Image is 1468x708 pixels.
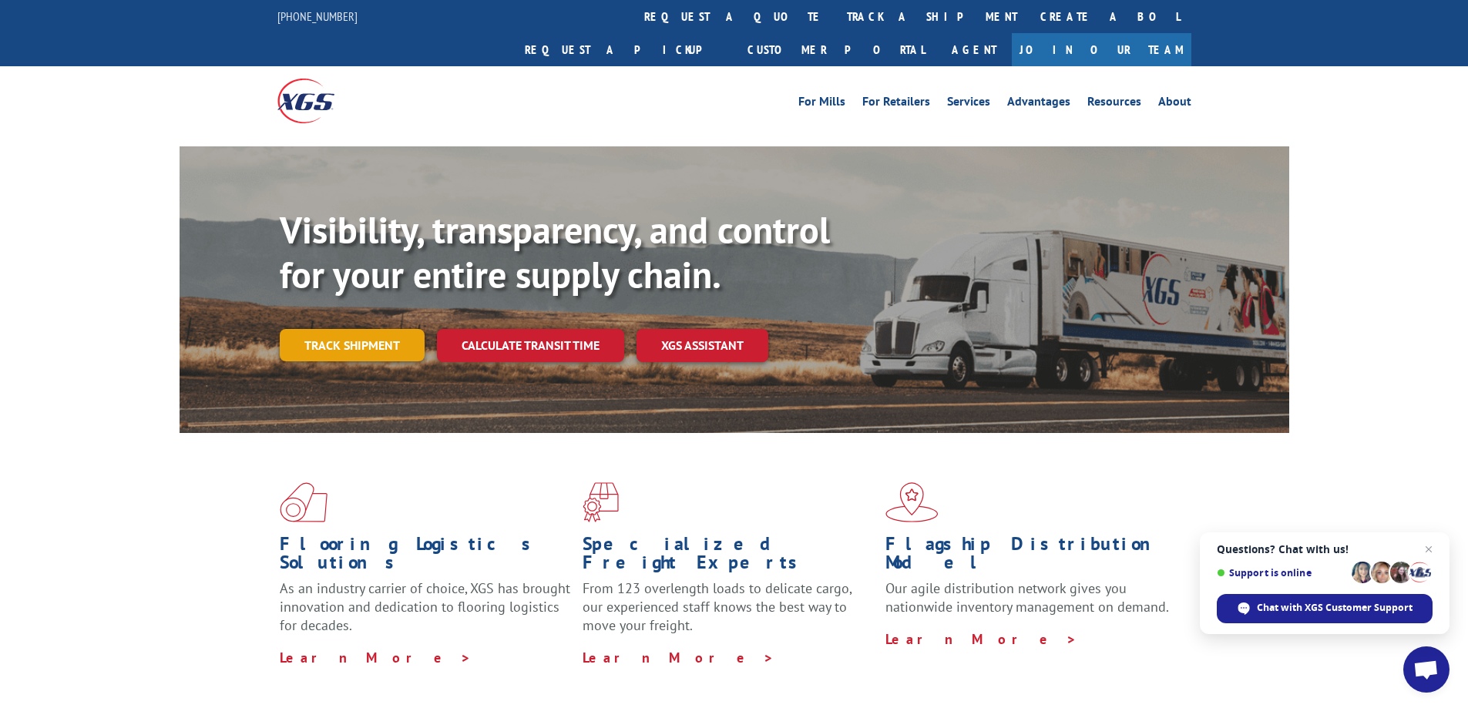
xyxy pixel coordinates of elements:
a: Agent [936,33,1012,66]
a: Learn More > [280,649,472,666]
a: Resources [1087,96,1141,112]
a: XGS ASSISTANT [637,329,768,362]
h1: Flooring Logistics Solutions [280,535,571,579]
a: Request a pickup [513,33,736,66]
img: xgs-icon-focused-on-flooring-red [583,482,619,522]
a: For Retailers [862,96,930,112]
a: Learn More > [885,630,1077,648]
span: Our agile distribution network gives you nationwide inventory management on demand. [885,579,1169,616]
a: Calculate transit time [437,329,624,362]
a: [PHONE_NUMBER] [277,8,358,24]
span: Chat with XGS Customer Support [1257,601,1413,615]
h1: Flagship Distribution Model [885,535,1177,579]
a: For Mills [798,96,845,112]
span: Support is online [1217,567,1346,579]
span: Questions? Chat with us! [1217,543,1433,555]
a: Join Our Team [1012,33,1191,66]
a: Advantages [1007,96,1070,112]
p: From 123 overlength loads to delicate cargo, our experienced staff knows the best way to move you... [583,579,874,648]
a: Learn More > [583,649,774,666]
b: Visibility, transparency, and control for your entire supply chain. [280,206,830,298]
span: Close chat [1419,540,1438,559]
a: Customer Portal [736,33,936,66]
a: Services [947,96,990,112]
span: As an industry carrier of choice, XGS has brought innovation and dedication to flooring logistics... [280,579,570,634]
div: Chat with XGS Customer Support [1217,594,1433,623]
div: Open chat [1403,646,1450,693]
img: xgs-icon-flagship-distribution-model-red [885,482,939,522]
a: About [1158,96,1191,112]
a: Track shipment [280,329,425,361]
img: xgs-icon-total-supply-chain-intelligence-red [280,482,328,522]
h1: Specialized Freight Experts [583,535,874,579]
